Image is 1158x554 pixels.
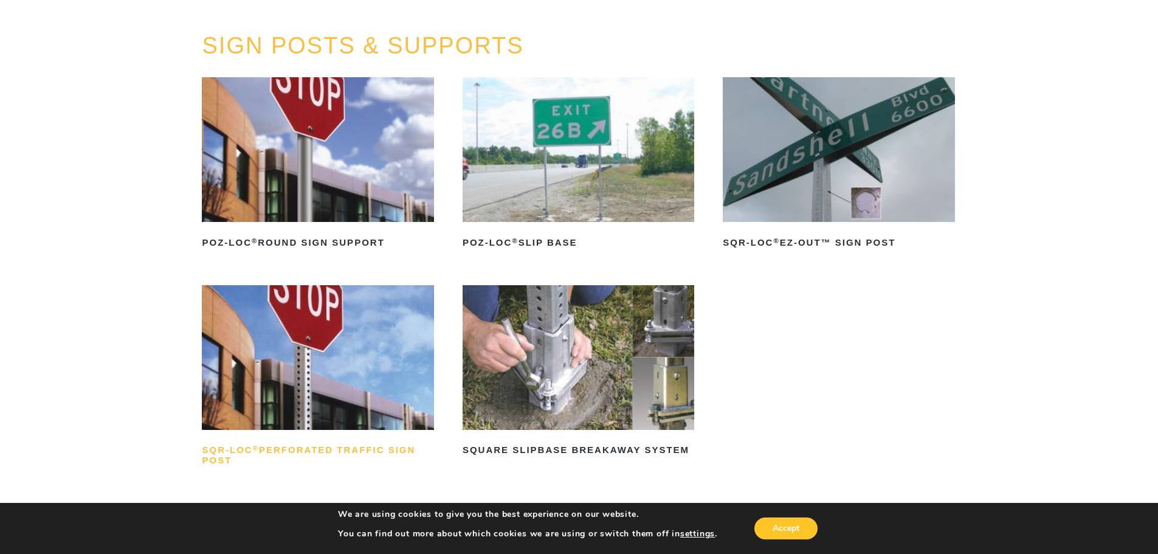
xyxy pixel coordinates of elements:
[723,233,954,252] h2: SQR-LOC EZ-Out™ Sign Post
[463,77,694,252] a: POZ-LOC®Slip Base
[253,445,259,452] sup: ®
[754,518,818,539] button: Accept
[202,77,433,252] a: POZ-LOC®Round Sign Support
[723,77,954,252] a: SQR-LOC®EZ-Out™ Sign Post
[463,233,694,252] h2: POZ-LOC Slip Base
[512,237,518,244] sup: ®
[463,441,694,460] h2: Square Slipbase Breakaway System
[202,233,433,252] h2: POZ-LOC Round Sign Support
[463,285,694,460] a: Square Slipbase Breakaway System
[680,528,715,539] button: settings
[338,509,717,520] p: We are using cookies to give you the best experience on our website.
[202,285,433,470] a: SQR-LOC®Perforated Traffic Sign Post
[338,528,717,539] p: You can find out more about which cookies we are using or switch them off in .
[773,237,779,244] sup: ®
[202,441,433,470] h2: SQR-LOC Perforated Traffic Sign Post
[202,33,523,58] a: SIGN POSTS & SUPPORTS
[252,237,258,244] sup: ®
